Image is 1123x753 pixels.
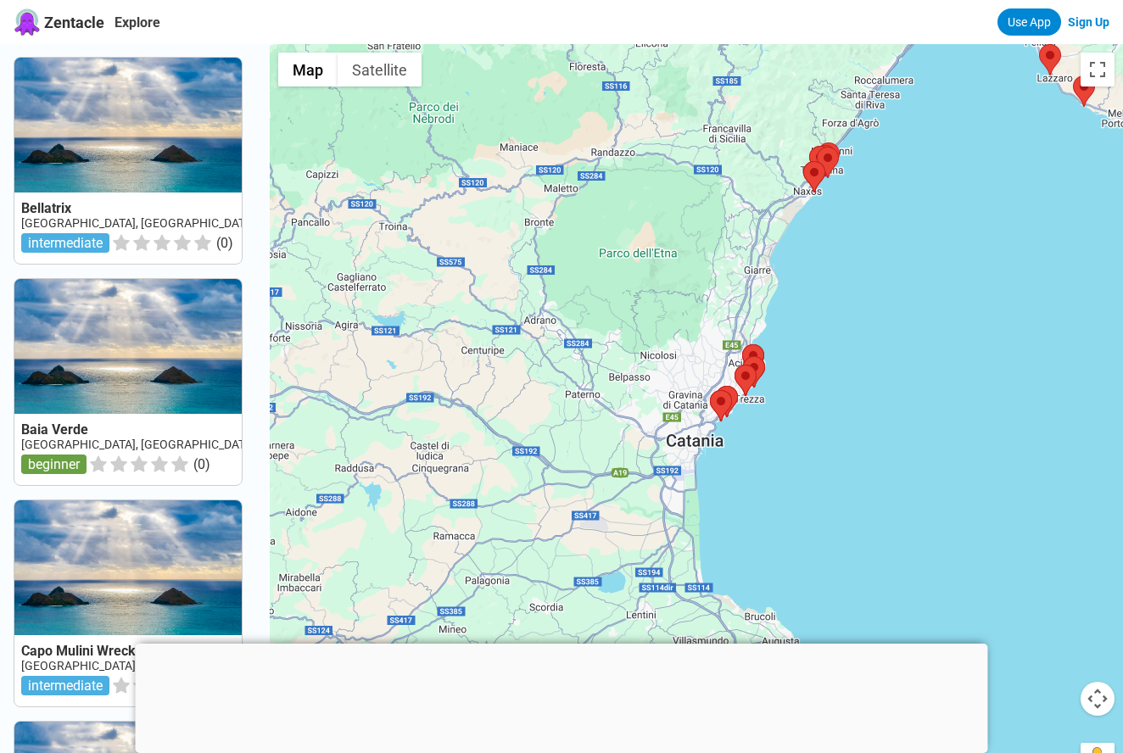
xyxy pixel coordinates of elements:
[14,8,104,36] a: Zentacle logoZentacle
[1081,682,1115,716] button: Map camera controls
[14,8,41,36] img: Zentacle logo
[338,53,422,86] button: Show satellite imagery
[115,14,160,31] a: Explore
[1081,53,1115,86] button: Toggle fullscreen view
[278,53,338,86] button: Show street map
[1068,15,1109,29] a: Sign Up
[997,8,1061,36] a: Use App
[136,644,988,749] iframe: Advertisement
[44,14,104,31] span: Zentacle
